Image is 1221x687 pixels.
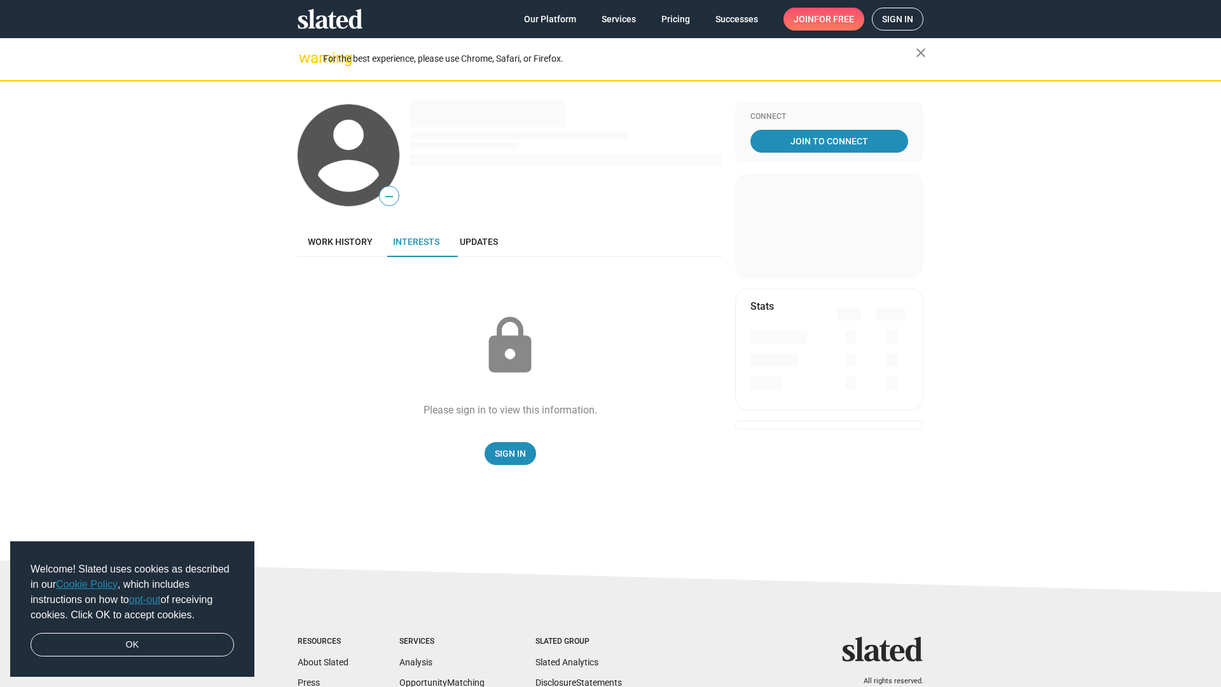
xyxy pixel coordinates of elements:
span: Updates [460,237,498,247]
a: Sign in [872,8,923,31]
span: Successes [715,8,758,31]
mat-icon: lock [478,314,542,378]
div: cookieconsent [10,541,254,677]
a: Services [591,8,646,31]
a: Interests [383,226,450,257]
span: Sign in [882,8,913,30]
span: Sign In [495,442,526,465]
a: Slated Analytics [535,657,598,667]
a: Updates [450,226,508,257]
div: Connect [750,112,908,122]
a: Analysis [399,657,432,667]
a: Successes [705,8,768,31]
span: Our Platform [524,8,576,31]
span: Join To Connect [753,130,906,153]
a: Pricing [651,8,700,31]
span: Welcome! Slated uses cookies as described in our , which includes instructions on how to of recei... [31,562,234,623]
div: Services [399,637,485,647]
mat-icon: close [913,45,928,60]
span: — [380,188,399,205]
a: opt-out [129,594,161,605]
a: Our Platform [514,8,586,31]
mat-icon: warning [299,50,314,66]
a: Work history [298,226,383,257]
span: Join [794,8,854,31]
div: For the best experience, please use Chrome, Safari, or Firefox. [323,50,916,67]
div: Resources [298,637,348,647]
a: Joinfor free [783,8,864,31]
span: Pricing [661,8,690,31]
a: Join To Connect [750,130,908,153]
div: Slated Group [535,637,622,647]
mat-card-title: Stats [750,300,774,313]
span: Interests [393,237,439,247]
span: Services [602,8,636,31]
a: Sign In [485,442,536,465]
span: for free [814,8,854,31]
a: Cookie Policy [56,579,118,590]
a: dismiss cookie message [31,633,234,657]
a: About Slated [298,657,348,667]
div: Please sign in to view this information. [424,403,597,417]
span: Work history [308,237,373,247]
